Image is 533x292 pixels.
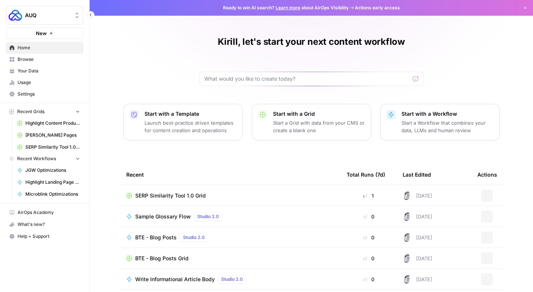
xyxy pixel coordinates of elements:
[25,120,80,127] span: Highlight Content Production
[403,233,412,242] img: 28dbpmxwbe1lgts1kkshuof3rm4g
[14,188,83,200] a: Microblink Optimizations
[347,255,391,262] div: 0
[403,191,412,200] img: 28dbpmxwbe1lgts1kkshuof3rm4g
[17,155,56,162] span: Recent Workflows
[355,4,400,11] span: Actions early access
[18,233,80,240] span: Help + Support
[6,42,83,54] a: Home
[18,209,80,216] span: AirOps Academy
[9,9,22,22] img: AUQ Logo
[183,234,205,241] span: Studio 2.0
[14,129,83,141] a: [PERSON_NAME] Pages
[18,79,80,86] span: Usage
[126,212,335,221] a: Sample Glossary FlowStudio 2.0
[221,276,243,283] span: Studio 2.0
[380,104,500,140] button: Start with a WorkflowStart a Workflow that combines your data, LLMs and human review
[18,44,80,51] span: Home
[6,219,83,230] div: What's new?
[25,132,80,139] span: [PERSON_NAME] Pages
[6,153,83,164] button: Recent Workflows
[402,110,493,118] p: Start with a Workflow
[145,119,236,134] p: Launch best-practice driven templates for content creation and operations
[135,234,177,241] span: BTE - Blog Posts
[273,110,365,118] p: Start with a Grid
[403,254,432,263] div: [DATE]
[218,36,405,48] h1: Kirill, let's start your next content workflow
[252,104,371,140] button: Start with a GridStart a Grid with data from your CMS or create a blank one
[6,28,83,39] button: New
[403,164,431,185] div: Last Edited
[477,164,497,185] div: Actions
[347,213,391,220] div: 0
[6,206,83,218] a: AirOps Academy
[126,255,335,262] a: BTE - Blog Posts Grid
[6,218,83,230] button: What's new?
[14,117,83,129] a: Highlight Content Production
[14,164,83,176] a: JGW Optimizations
[403,233,432,242] div: [DATE]
[347,192,391,199] div: 1
[126,164,335,185] div: Recent
[403,212,412,221] img: 28dbpmxwbe1lgts1kkshuof3rm4g
[6,88,83,100] a: Settings
[18,56,80,63] span: Browse
[17,108,44,115] span: Recent Grids
[6,230,83,242] button: Help + Support
[6,77,83,88] a: Usage
[403,254,412,263] img: 28dbpmxwbe1lgts1kkshuof3rm4g
[6,6,83,25] button: Workspace: AUQ
[6,106,83,117] button: Recent Grids
[204,75,410,83] input: What would you like to create today?
[403,212,432,221] div: [DATE]
[145,110,236,118] p: Start with a Template
[18,68,80,74] span: Your Data
[135,213,191,220] span: Sample Glossary Flow
[25,179,80,186] span: Highlight Landing Page Content
[223,4,349,11] span: Ready to win AI search? about AirOps Visibility
[403,275,412,284] img: 28dbpmxwbe1lgts1kkshuof3rm4g
[126,233,335,242] a: BTE - Blog PostsStudio 2.0
[403,275,432,284] div: [DATE]
[14,141,83,153] a: SERP Similarity Tool 1.0 Grid
[347,234,391,241] div: 0
[135,276,215,283] span: Write Informational Article Body
[135,255,189,262] span: BTE - Blog Posts Grid
[273,119,365,134] p: Start a Grid with data from your CMS or create a blank one
[6,65,83,77] a: Your Data
[126,192,335,199] a: SERP Similarity Tool 1.0 Grid
[403,191,432,200] div: [DATE]
[25,167,80,174] span: JGW Optimizations
[18,91,80,97] span: Settings
[25,12,70,19] span: AUQ
[25,191,80,198] span: Microblink Optimizations
[6,53,83,65] a: Browse
[197,213,219,220] span: Studio 2.0
[276,5,300,10] a: Learn more
[402,119,493,134] p: Start a Workflow that combines your data, LLMs and human review
[14,176,83,188] a: Highlight Landing Page Content
[126,275,335,284] a: Write Informational Article BodyStudio 2.0
[347,276,391,283] div: 0
[347,164,385,185] div: Total Runs (7d)
[123,104,243,140] button: Start with a TemplateLaunch best-practice driven templates for content creation and operations
[135,192,206,199] span: SERP Similarity Tool 1.0 Grid
[25,144,80,150] span: SERP Similarity Tool 1.0 Grid
[36,29,47,37] span: New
